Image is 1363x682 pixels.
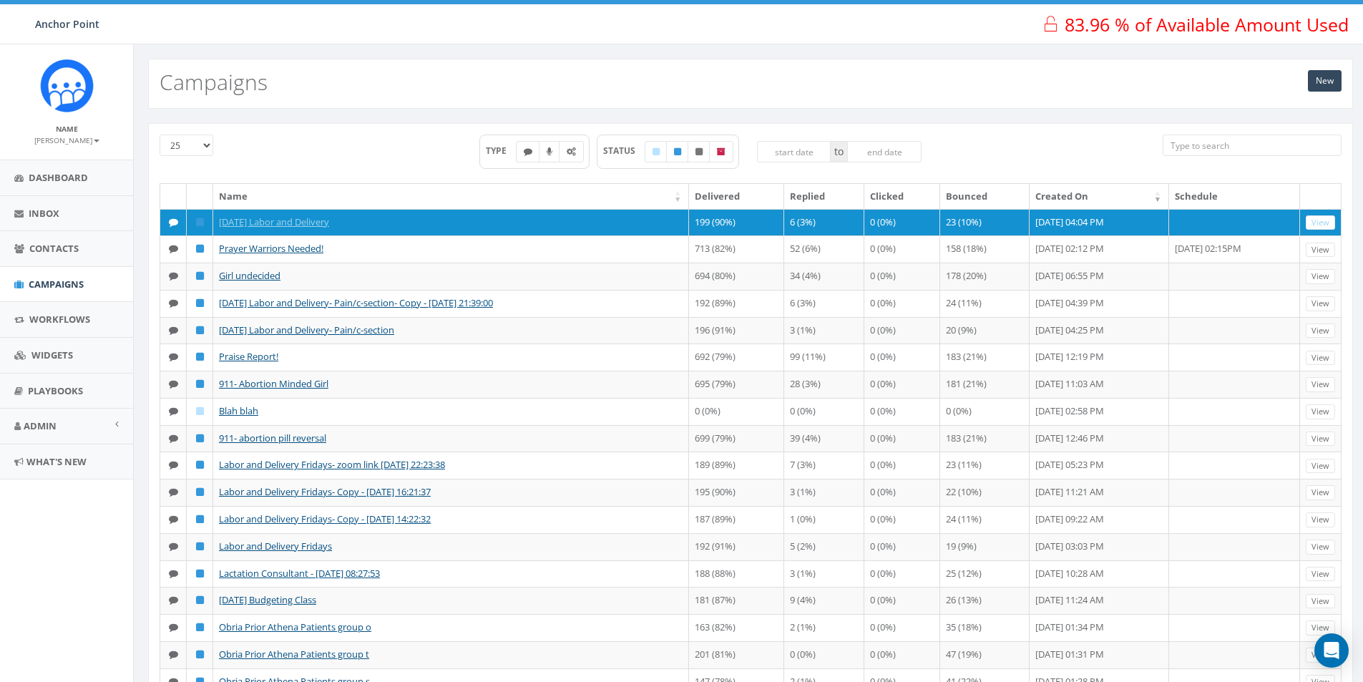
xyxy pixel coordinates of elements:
input: end date [847,141,922,162]
td: 0 (0%) [864,317,940,344]
i: Published [196,515,204,524]
span: Contacts [29,242,79,255]
a: Blah blah [219,404,258,417]
i: Text SMS [169,515,178,524]
a: 911- abortion pill reversal [219,432,326,444]
i: Published [196,569,204,578]
td: 196 (91%) [689,317,784,344]
td: 181 (87%) [689,587,784,614]
td: 0 (0%) [864,398,940,425]
i: Text SMS [169,218,178,227]
td: 2 (1%) [784,614,864,641]
input: start date [757,141,831,162]
td: 692 (79%) [689,344,784,371]
td: 201 (81%) [689,641,784,668]
a: 911- Abortion Minded Girl [219,377,328,390]
i: Text SMS [169,244,178,253]
td: [DATE] 02:12 PM [1030,235,1169,263]
i: Automated Message [567,147,576,156]
td: 47 (19%) [940,641,1030,668]
td: [DATE] 03:03 PM [1030,533,1169,560]
td: 0 (0%) [940,398,1030,425]
th: Replied [784,184,864,209]
a: [DATE] Labor and Delivery- Pain/c-section [219,323,394,336]
i: Published [196,379,204,389]
a: Praise Report! [219,350,278,363]
i: Text SMS [169,406,178,416]
td: 0 (0%) [864,560,940,588]
td: 25 (12%) [940,560,1030,588]
i: Published [196,460,204,469]
a: View [1306,215,1335,230]
span: to [831,141,847,162]
td: [DATE] 01:31 PM [1030,641,1169,668]
a: Labor and Delivery Fridays [219,540,332,552]
td: 713 (82%) [689,235,784,263]
td: 7 (3%) [784,452,864,479]
span: What's New [26,455,87,468]
td: 183 (21%) [940,344,1030,371]
a: New [1308,70,1342,92]
td: [DATE] 11:21 AM [1030,479,1169,506]
td: 199 (90%) [689,209,784,236]
td: 192 (89%) [689,290,784,317]
td: 0 (0%) [864,290,940,317]
td: [DATE] 04:39 PM [1030,290,1169,317]
td: 0 (0%) [784,398,864,425]
td: 22 (10%) [940,479,1030,506]
a: View [1306,620,1335,635]
td: 0 (0%) [864,452,940,479]
span: Playbooks [28,384,83,397]
td: 195 (90%) [689,479,784,506]
td: 6 (3%) [784,290,864,317]
i: Published [196,595,204,605]
td: [DATE] 12:46 PM [1030,425,1169,452]
i: Ringless Voice Mail [547,147,552,156]
td: 35 (18%) [940,614,1030,641]
td: 178 (20%) [940,263,1030,290]
td: 28 (3%) [784,371,864,398]
a: Prayer Warriors Needed! [219,242,323,255]
td: 3 (1%) [784,479,864,506]
td: [DATE] 11:03 AM [1030,371,1169,398]
label: Unpublished [688,141,710,162]
td: 6 (3%) [784,209,864,236]
td: [DATE] 11:24 AM [1030,587,1169,614]
td: 0 (0%) [864,479,940,506]
i: Published [196,542,204,551]
i: Published [196,352,204,361]
td: 694 (80%) [689,263,784,290]
i: Text SMS [169,460,178,469]
td: 24 (11%) [940,506,1030,533]
span: 83.96 % of Available Amount Used [1065,12,1349,36]
td: 188 (88%) [689,560,784,588]
a: View [1306,243,1335,258]
h2: Campaigns [160,70,268,94]
label: Automated Message [559,141,584,162]
i: Published [196,434,204,443]
th: Bounced [940,184,1030,209]
td: 163 (82%) [689,614,784,641]
td: 52 (6%) [784,235,864,263]
a: View [1306,269,1335,284]
i: Published [196,298,204,308]
small: [PERSON_NAME] [34,135,99,145]
th: Created On: activate to sort column ascending [1030,184,1169,209]
td: 0 (0%) [864,235,940,263]
td: 34 (4%) [784,263,864,290]
span: Dashboard [29,171,88,184]
td: 3 (1%) [784,317,864,344]
a: [PERSON_NAME] [34,133,99,146]
i: Text SMS [169,595,178,605]
a: View [1306,594,1335,609]
i: Published [196,271,204,281]
td: 99 (11%) [784,344,864,371]
label: Published [666,141,689,162]
td: 0 (0%) [864,641,940,668]
td: 0 (0%) [864,533,940,560]
i: Text SMS [169,352,178,361]
a: [DATE] Budgeting Class [219,593,316,606]
i: Text SMS [169,326,178,335]
a: View [1306,485,1335,500]
a: View [1306,296,1335,311]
